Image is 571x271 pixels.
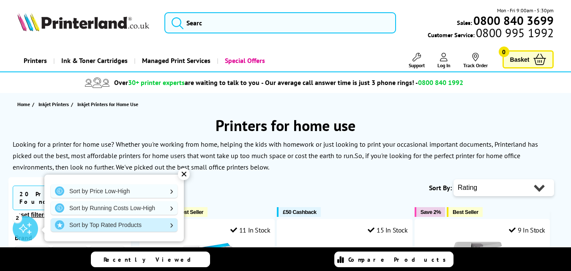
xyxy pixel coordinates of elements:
div: 11 In Stock [230,226,270,234]
a: Home [17,100,32,109]
span: £50 Cashback [283,209,316,215]
p: Looking for a printer for home use? Whether you're working from home, helping the kids with homew... [13,140,538,160]
a: Managed Print Services [134,50,217,71]
span: Save 2% [421,209,441,215]
span: Log In [437,62,451,68]
span: Customer Service: [428,29,554,39]
div: 2 [13,213,22,222]
h1: Printers for home use [8,115,563,135]
button: Best Seller [172,207,208,217]
a: Track Order [463,53,488,68]
a: Recently Viewed [91,252,210,267]
button: £50 Cashback [277,207,320,217]
a: Basket 0 [503,50,554,68]
span: Compare Products [348,256,451,263]
span: 0800 840 1992 [418,78,463,87]
span: - Our average call answer time is just 3 phone rings! - [261,78,463,87]
b: 0800 840 3699 [473,13,554,28]
a: 0800 840 3699 [472,16,554,25]
div: 9 In Stock [509,226,545,234]
span: Recently Viewed [104,256,199,263]
span: Inkjet Printers for Home Use [77,101,138,107]
a: Sort by Price Low-High [51,184,178,198]
a: Sort by Top Rated Products [51,218,178,232]
a: Special Offers [217,50,271,71]
span: 0 [499,47,509,57]
span: Best Seller [453,209,478,215]
input: Searc [164,12,396,33]
span: 20 Products Found [13,186,127,210]
button: reset filters [13,211,49,219]
button: Best Seller [447,207,483,217]
a: Printers [17,50,53,71]
span: Sort By: [429,183,452,192]
a: Sort by Running Costs Low-High [51,201,178,215]
span: Inkjet Printers [38,100,69,109]
a: Support [409,53,425,68]
a: Inkjet Printers [38,100,71,109]
a: Log In [437,53,451,68]
span: Best Seller [178,209,203,215]
span: Basket [510,54,530,65]
a: Ink & Toner Cartridges [53,50,134,71]
span: 30+ printer experts [128,78,185,87]
span: Support [409,62,425,68]
span: 0800 995 1992 [475,29,554,37]
span: Sales: [457,19,472,27]
span: Over are waiting to talk to you [114,78,260,87]
a: Compare Products [334,252,454,267]
div: ✕ [178,168,190,180]
button: Save 2% [415,207,445,217]
a: Printerland Logo [17,13,154,33]
div: 15 In Stock [368,226,407,234]
img: Printerland Logo [17,13,149,31]
span: Mon - Fri 9:00am - 5:30pm [497,6,554,14]
span: Ink & Toner Cartridges [61,50,128,71]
